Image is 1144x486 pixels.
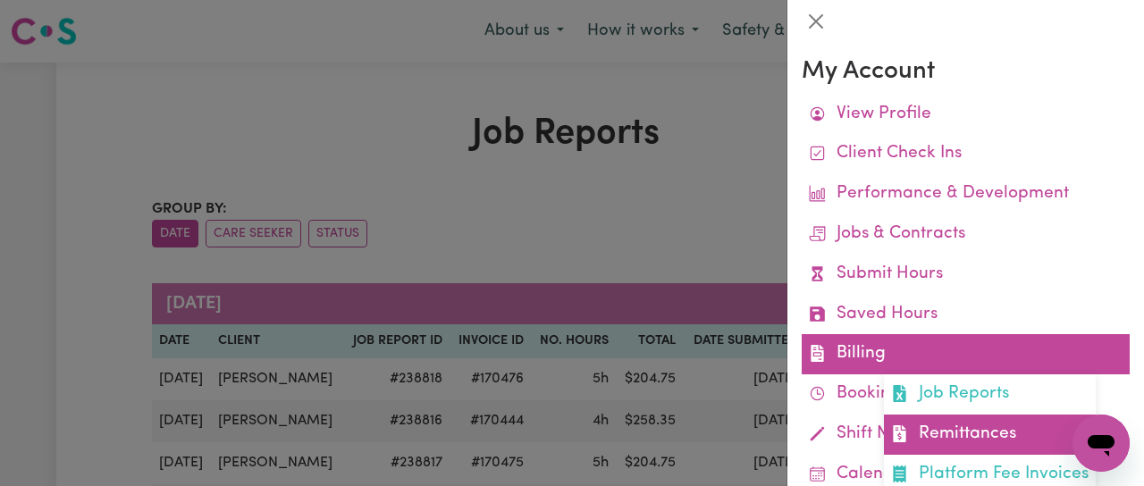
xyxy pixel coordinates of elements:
a: Submit Hours [802,255,1130,295]
a: Job Reports [884,374,1096,415]
a: Remittances [884,415,1096,455]
a: BillingJob ReportsRemittancesPlatform Fee Invoices [802,334,1130,374]
a: Saved Hours [802,295,1130,335]
a: View Profile [802,95,1130,135]
a: Shift Notes [802,415,1130,455]
a: Bookings [802,374,1130,415]
button: Close [802,7,830,36]
a: Jobs & Contracts [802,214,1130,255]
a: Performance & Development [802,174,1130,214]
iframe: Button to launch messaging window [1072,415,1130,472]
h3: My Account [802,57,1130,88]
a: Client Check Ins [802,134,1130,174]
